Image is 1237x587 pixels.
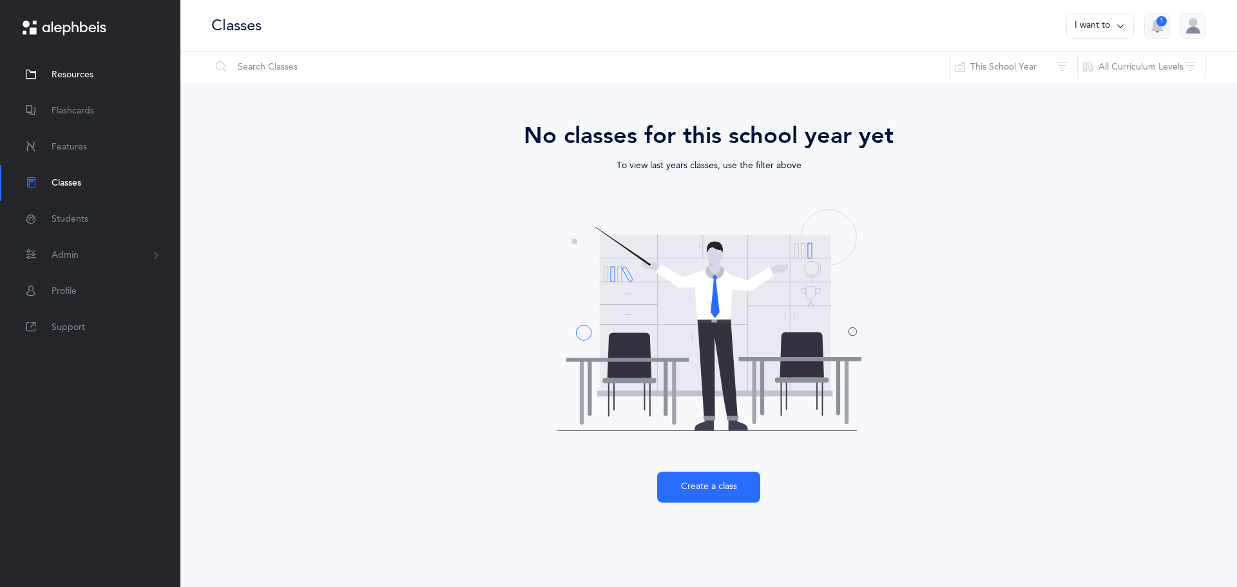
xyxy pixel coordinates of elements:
span: Profile [52,285,77,298]
iframe: Drift Widget Chat Controller [1173,523,1222,572]
button: 1 [1144,13,1170,39]
span: Features [52,140,87,154]
span: Support [52,321,85,334]
button: I want to [1066,13,1134,39]
input: Search Classes [211,52,950,82]
div: To view last years classes, use the filter above [451,153,966,173]
button: All Curriculum Levels [1077,52,1206,82]
button: This School Year [949,52,1078,82]
span: Admin [52,249,79,262]
div: 1 [1156,16,1167,26]
span: Resources [52,68,93,82]
button: Create a class [657,472,760,503]
img: classes-coming-soon.svg [556,199,862,441]
div: Classes [211,15,262,36]
span: Students [52,213,88,226]
span: Classes [52,177,81,190]
span: Flashcards [52,104,94,118]
div: No classes for this school year yet [374,119,1044,153]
